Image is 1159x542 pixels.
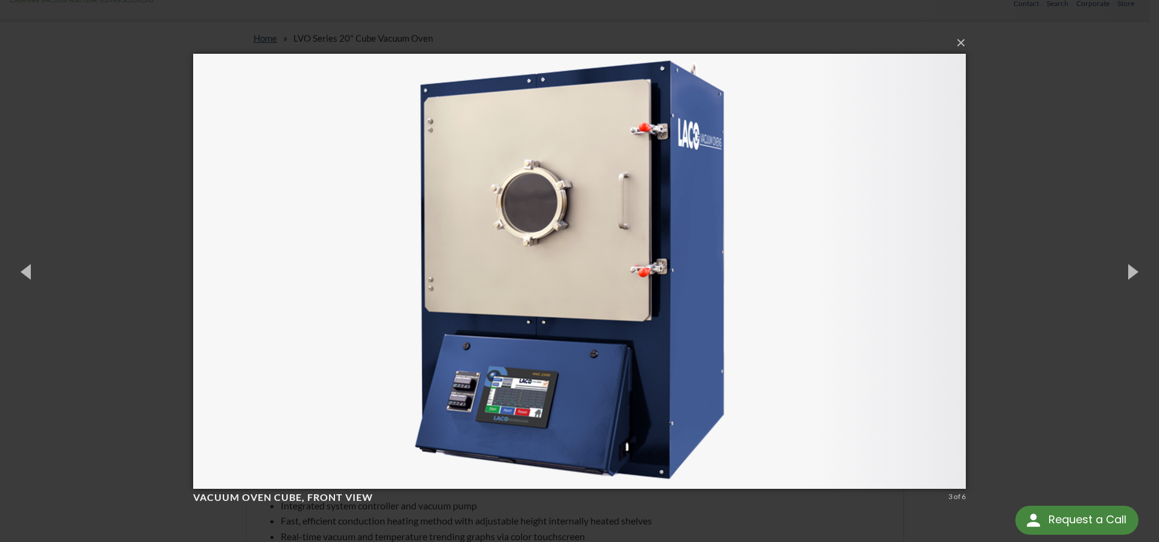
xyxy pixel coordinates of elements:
button: Next (Right arrow key) [1105,238,1159,305]
button: × [197,30,969,56]
h4: Vacuum Oven Cube, front view [193,491,944,504]
div: Request a Call [1015,506,1138,535]
div: Request a Call [1049,506,1126,534]
img: round button [1024,511,1043,530]
div: 3 of 6 [948,491,966,502]
img: Vacuum Oven Cube, front view [193,30,966,513]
